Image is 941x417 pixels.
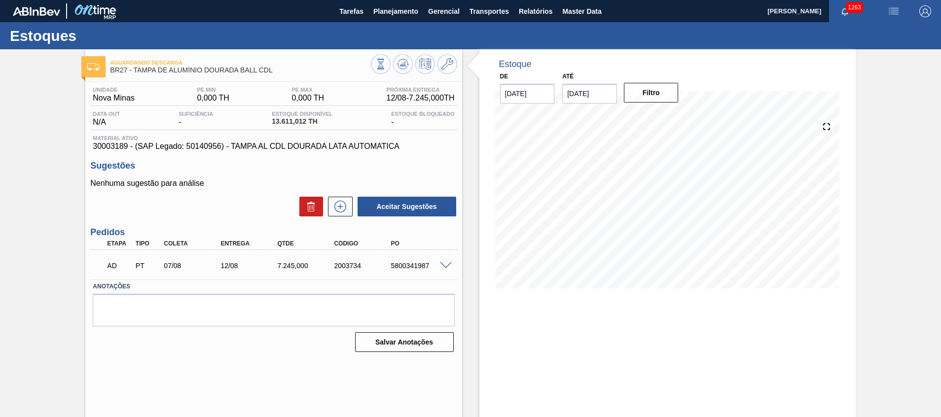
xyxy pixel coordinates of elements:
span: Tarefas [339,5,363,17]
div: Entrega [218,240,282,247]
div: 2003734 [331,262,395,270]
img: Ícone [87,63,100,70]
input: dd/mm/yyyy [562,84,617,104]
div: PO [388,240,452,247]
button: Aceitar Sugestões [358,197,456,216]
span: 30003189 - (SAP Legado: 50140956) - TAMPA AL CDL DOURADA LATA AUTOMATICA [93,142,454,151]
span: PE MAX [291,87,324,93]
span: Master Data [562,5,601,17]
p: Nenhuma sugestão para análise [90,179,457,188]
span: Estoque Disponível [272,111,332,117]
button: Filtro [624,83,679,103]
span: Material ativo [93,135,454,141]
div: - [389,111,457,127]
button: Notificações [829,4,861,18]
div: Estoque [499,59,532,69]
span: Estoque Bloqueado [391,111,454,117]
span: 1263 [846,2,863,13]
div: 12/08/2025 [218,262,282,270]
span: Relatórios [519,5,552,17]
div: - [176,111,216,127]
span: Transportes [470,5,509,17]
h3: Sugestões [90,161,457,171]
div: Aguardando Descarga [105,255,134,277]
span: Planejamento [373,5,418,17]
span: Data out [93,111,120,117]
div: Pedido de Transferência [133,262,163,270]
span: Suficiência [179,111,213,117]
span: Unidade [93,87,134,93]
img: userActions [888,5,900,17]
span: PE MIN [197,87,229,93]
div: Tipo [133,240,163,247]
div: Excluir Sugestões [294,197,323,216]
p: AD [107,262,132,270]
div: Qtde [275,240,338,247]
span: BR27 - TAMPA DE ALUMÍNIO DOURADA BALL CDL [110,67,370,74]
span: Aguardando Descarga [110,60,370,66]
div: Nova sugestão [323,197,353,216]
span: 12/08 - 7.245,000 TH [387,94,455,103]
label: De [500,73,508,80]
button: Ir ao Master Data / Geral [437,54,457,74]
div: Aceitar Sugestões [353,196,457,217]
label: Anotações [93,279,454,294]
span: Nova Minas [93,94,134,103]
button: Visão Geral dos Estoques [371,54,391,74]
h3: Pedidos [90,227,457,238]
div: Coleta [161,240,225,247]
button: Programar Estoque [415,54,435,74]
img: TNhmsLtSVTkK8tSr43FrP2fwEKptu5GPRR3wAAAABJRU5ErkJggg== [13,7,60,16]
span: 0,000 TH [291,94,324,103]
div: 5800341987 [388,262,452,270]
label: Até [562,73,574,80]
span: Próxima Entrega [387,87,455,93]
img: Logout [919,5,931,17]
div: 07/08/2025 [161,262,225,270]
input: dd/mm/yyyy [500,84,555,104]
div: Etapa [105,240,134,247]
span: 13.611,012 TH [272,118,332,125]
div: 7.245,000 [275,262,338,270]
button: Salvar Anotações [355,332,454,352]
div: Código [331,240,395,247]
div: N/A [90,111,122,127]
span: Gerencial [428,5,460,17]
h1: Estoques [10,30,185,41]
button: Atualizar Gráfico [393,54,413,74]
span: 0,000 TH [197,94,229,103]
